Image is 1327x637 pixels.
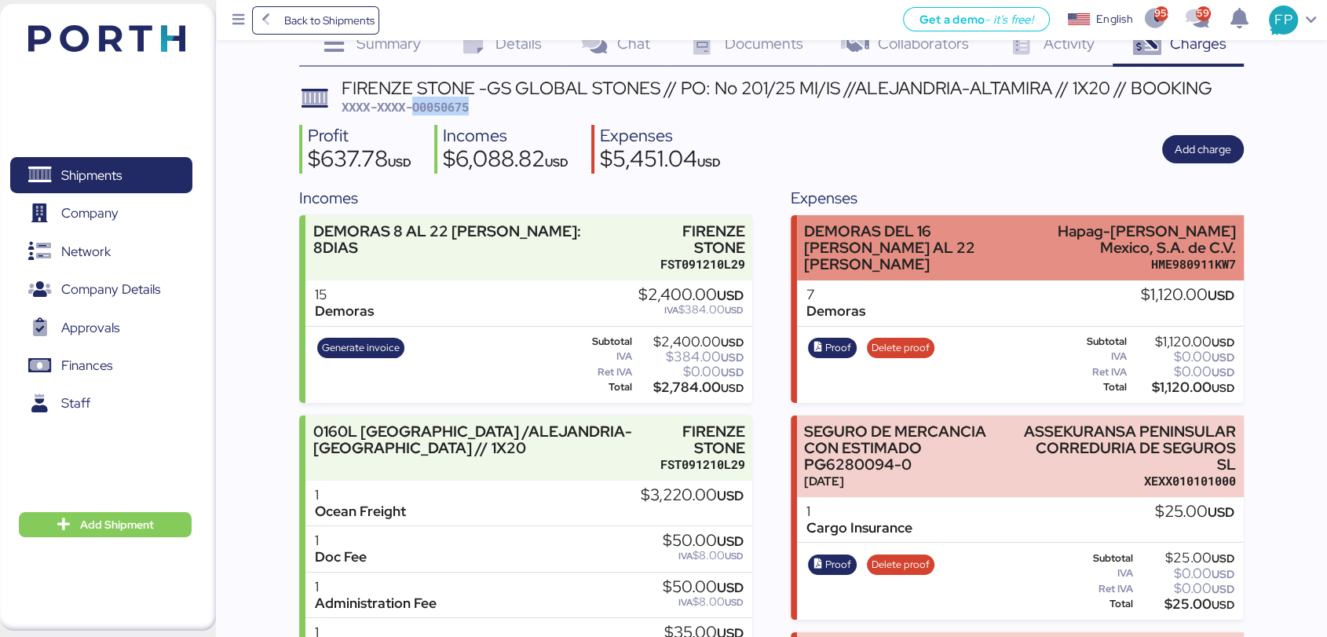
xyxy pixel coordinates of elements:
div: $25.00 [1155,503,1234,521]
div: Demoras [315,303,374,320]
button: Menu [225,7,252,34]
span: USD [1212,582,1234,596]
span: Charges [1169,33,1226,53]
a: Company Details [10,272,192,308]
div: $50.00 [662,533,743,550]
div: IVA [573,351,631,362]
span: USD [1208,287,1234,304]
div: IVA [1065,351,1127,362]
span: IVA [678,596,692,609]
div: $1,120.00 [1130,336,1234,348]
span: IVA [663,304,678,317]
span: USD [697,155,721,170]
span: USD [720,381,743,395]
span: USD [716,579,743,596]
span: USD [545,155,568,170]
button: Proof [808,338,857,358]
div: 15 [315,287,374,303]
div: English [1096,11,1132,27]
div: FIRENZE STONE [631,223,745,256]
div: Ret IVA [1065,584,1133,595]
span: Network [61,240,111,263]
span: Collaborators [878,33,969,53]
span: Back to Shipments [283,11,374,30]
div: FST091210L29 [631,256,745,273]
button: Generate invoice [317,338,405,358]
div: Subtotal [1065,336,1127,347]
span: FP [1274,9,1292,30]
span: Details [495,33,542,53]
div: Doc Fee [315,549,367,566]
span: Shipments [61,164,122,187]
div: Demoras [806,303,865,320]
button: Add Shipment [19,512,192,537]
span: USD [388,155,411,170]
div: Expenses [791,186,1244,210]
div: $25.00 [1136,599,1234,610]
div: Cargo Insurance [806,520,912,536]
div: Profit [308,125,411,148]
span: IVA [678,550,692,562]
div: $0.00 [634,366,743,378]
span: USD [724,304,743,317]
div: HME980911KW7 [1056,256,1236,273]
span: USD [1212,365,1234,379]
div: Ocean Freight [315,503,406,520]
span: USD [1212,335,1234,350]
span: USD [1208,503,1234,521]
a: Approvals [10,309,192,346]
div: $384.00 [634,351,743,363]
span: Summary [356,33,421,53]
span: USD [720,335,743,350]
a: Staff [10,386,192,422]
div: $1,120.00 [1141,287,1234,304]
a: Company [10,196,192,232]
div: $8.00 [662,596,743,608]
span: USD [716,533,743,550]
div: ASSEKURANSA PENINSULAR CORREDURIA DE SEGUROS SL [1018,423,1237,473]
div: FIRENZE STONE -GS GLOBAL STONES // PO: No 201/25 MI/IS //ALEJANDRIA-ALTAMIRA // 1X20 // BOOKING [342,79,1212,97]
a: Back to Shipments [252,6,380,35]
div: $5,451.04 [600,148,721,174]
span: USD [1212,598,1234,612]
span: Documents [725,33,803,53]
div: FST091210L29 [660,456,745,473]
div: Expenses [600,125,721,148]
div: $0.00 [1130,366,1234,378]
div: $0.00 [1136,583,1234,595]
span: USD [1212,567,1234,581]
div: Total [1065,382,1127,393]
div: $2,400.00 [634,336,743,348]
div: $0.00 [1136,568,1234,580]
span: Approvals [61,317,119,339]
span: USD [720,350,743,364]
a: Shipments [10,157,192,193]
span: Activity [1044,33,1095,53]
div: $3,220.00 [640,487,743,504]
span: Generate invoice [322,339,400,357]
div: [DATE] [804,473,1011,489]
div: 7 [806,287,865,303]
span: Company [61,202,119,225]
div: Total [1065,599,1133,610]
button: Delete proof [867,338,935,358]
div: 1 [315,579,437,595]
span: USD [724,550,743,562]
span: XXXX-XXXX-O0050675 [342,99,469,115]
div: Ret IVA [573,367,631,378]
div: $2,784.00 [634,382,743,394]
div: $2,400.00 [638,287,743,304]
div: Subtotal [573,336,631,347]
span: USD [1212,350,1234,364]
div: $1,120.00 [1130,382,1234,394]
div: Hapag-[PERSON_NAME] Mexico, S.A. de C.V. [1056,223,1236,256]
div: DEMORAS DEL 16 [PERSON_NAME] AL 22 [PERSON_NAME] [804,223,1048,273]
button: Add charge [1162,135,1244,163]
div: 1 [315,487,406,503]
div: $384.00 [638,304,743,316]
span: Proof [825,339,851,357]
span: USD [1212,381,1234,395]
span: Add Shipment [80,515,154,534]
div: $8.00 [662,550,743,562]
div: 0160L [GEOGRAPHIC_DATA] /ALEJANDRIA-[GEOGRAPHIC_DATA] // 1X20 [313,423,653,456]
